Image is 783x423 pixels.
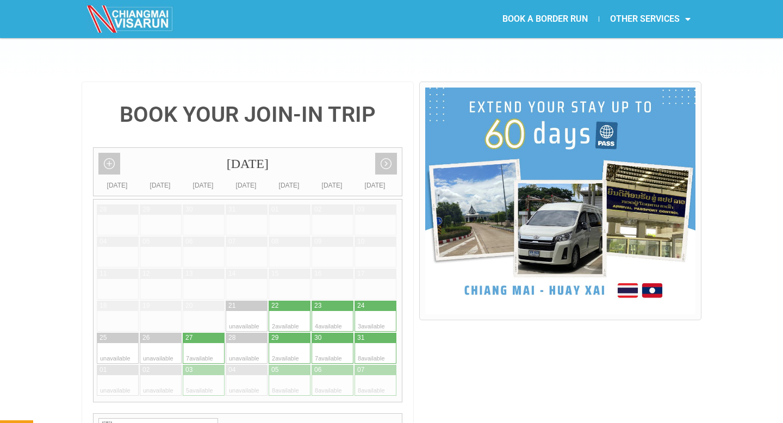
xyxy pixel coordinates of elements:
div: 24 [357,301,364,310]
nav: Menu [391,7,701,32]
div: 16 [314,269,321,278]
div: 29 [142,205,150,214]
div: [DATE] [225,180,268,191]
div: 08 [271,237,278,246]
div: 22 [271,301,278,310]
div: [DATE] [94,148,402,180]
div: 31 [228,205,235,214]
div: 05 [142,237,150,246]
div: 02 [142,365,150,375]
a: OTHER SERVICES [599,7,701,32]
div: [DATE] [96,180,139,191]
div: 23 [314,301,321,310]
div: 27 [185,333,192,343]
div: [DATE] [139,180,182,191]
div: 15 [271,269,278,278]
div: 11 [100,269,107,278]
div: [DATE] [182,180,225,191]
h4: BOOK YOUR JOIN-IN TRIP [93,104,402,126]
div: [DATE] [310,180,353,191]
a: BOOK A BORDER RUN [492,7,599,32]
div: 01 [100,365,107,375]
div: 20 [185,301,192,310]
div: [DATE] [353,180,396,191]
div: 28 [100,205,107,214]
div: 12 [142,269,150,278]
div: 29 [271,333,278,343]
div: 30 [314,333,321,343]
div: 31 [357,333,364,343]
div: 14 [228,269,235,278]
div: 13 [185,269,192,278]
div: 06 [185,237,192,246]
div: 07 [357,365,364,375]
div: 04 [228,365,235,375]
div: 06 [314,365,321,375]
div: 18 [100,301,107,310]
div: 10 [357,237,364,246]
div: 09 [314,237,321,246]
div: 25 [100,333,107,343]
div: 19 [142,301,150,310]
div: 26 [142,333,150,343]
div: [DATE] [268,180,310,191]
div: 28 [228,333,235,343]
div: 04 [100,237,107,246]
div: 01 [271,205,278,214]
div: 05 [271,365,278,375]
div: 17 [357,269,364,278]
div: 03 [357,205,364,214]
div: 03 [185,365,192,375]
div: 30 [185,205,192,214]
div: 02 [314,205,321,214]
div: 21 [228,301,235,310]
div: 07 [228,237,235,246]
